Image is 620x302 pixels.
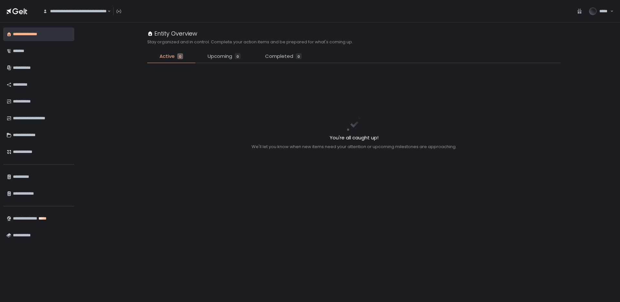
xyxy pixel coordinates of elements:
[160,53,175,60] span: Active
[252,134,457,142] h2: You're all caught up!
[39,5,111,18] div: Search for option
[147,29,197,38] div: Entity Overview
[265,53,293,60] span: Completed
[147,39,353,45] h2: Stay organized and in control. Complete your action items and be prepared for what's coming up.
[296,53,302,59] div: 0
[177,53,183,59] div: 0
[208,53,232,60] span: Upcoming
[252,144,457,150] div: We'll let you know when new items need your attention or upcoming milestones are approaching.
[235,53,241,59] div: 0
